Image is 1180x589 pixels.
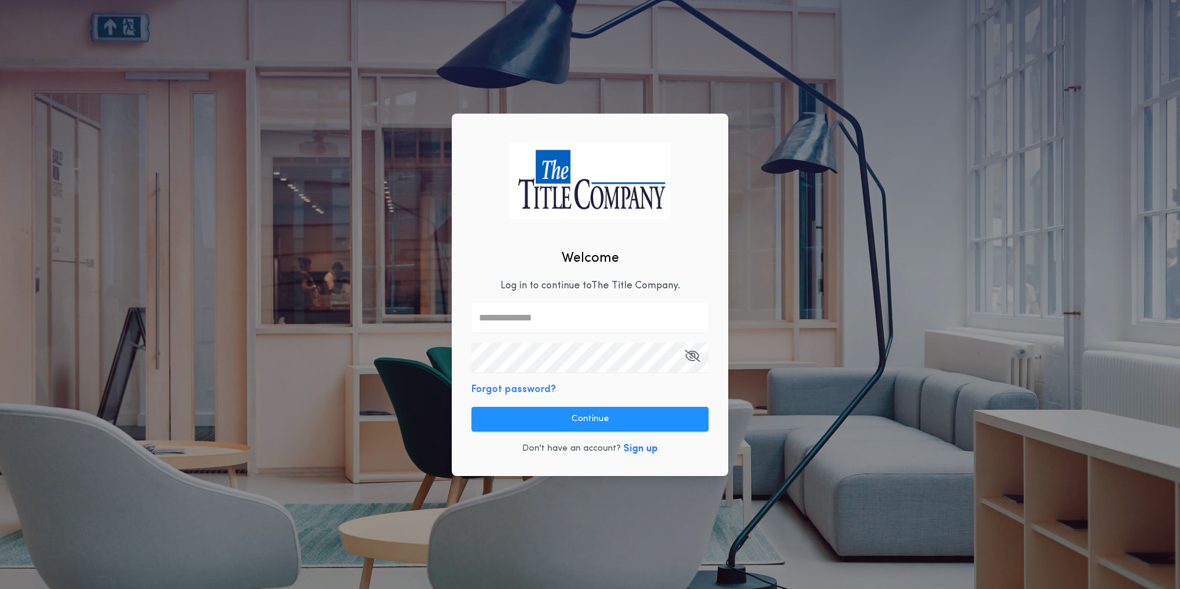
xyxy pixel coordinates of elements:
[501,278,680,293] p: Log in to continue to The Title Company .
[562,248,619,269] h2: Welcome
[522,443,621,455] p: Don't have an account?
[509,143,671,219] img: logo
[472,407,708,432] button: Continue
[472,382,556,397] button: Forgot password?
[623,441,658,456] button: Sign up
